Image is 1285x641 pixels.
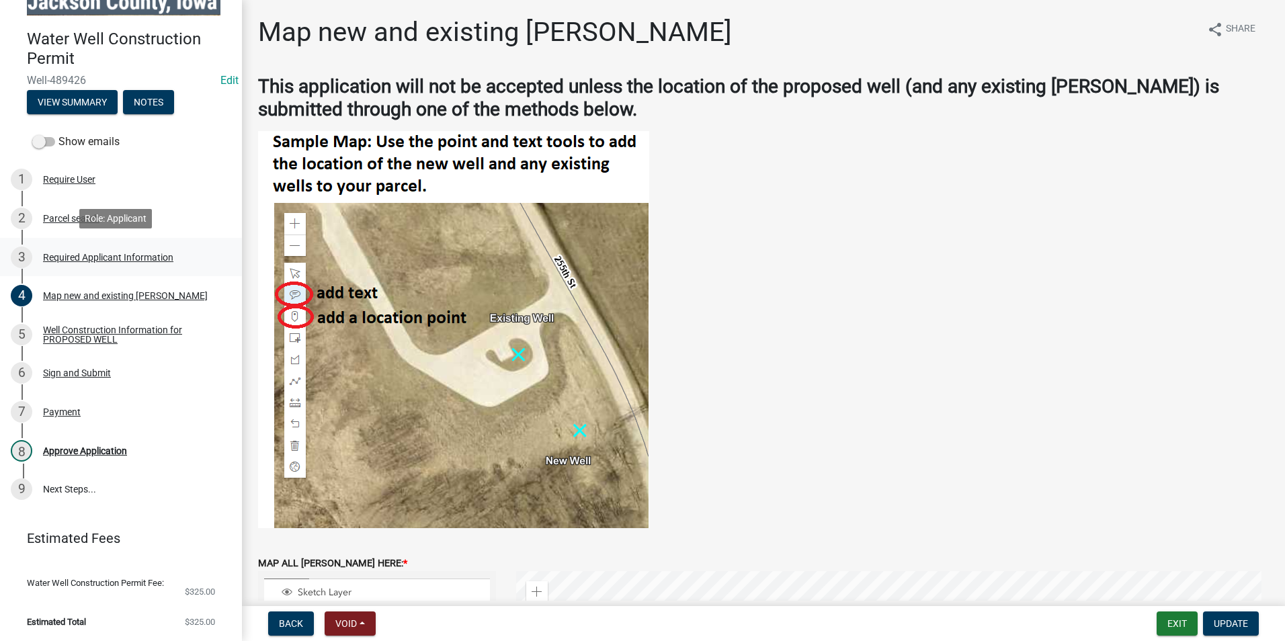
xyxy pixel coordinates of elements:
button: Notes [123,90,174,114]
div: 7 [11,401,32,423]
span: Water Well Construction Permit Fee: [27,579,164,587]
div: 8 [11,440,32,462]
wm-modal-confirm: Edit Application Number [220,74,239,87]
label: Show emails [32,134,120,150]
div: Parcel search [43,214,99,223]
button: View Summary [27,90,118,114]
div: Require User [43,175,95,184]
div: 5 [11,324,32,345]
span: Well-489426 [27,74,215,87]
div: Zoom in [526,581,548,603]
h4: Water Well Construction Permit [27,30,231,69]
i: share [1207,22,1223,38]
div: 2 [11,208,32,229]
a: Edit [220,74,239,87]
span: Estimated Total [27,617,86,626]
button: shareShare [1196,16,1266,42]
label: MAP ALL [PERSON_NAME] HERE: [258,559,407,568]
a: Estimated Fees [11,525,220,552]
span: $325.00 [185,587,215,596]
div: Required Applicant Information [43,253,173,262]
div: 3 [11,247,32,268]
span: Update [1214,618,1248,629]
button: Update [1203,611,1259,636]
button: Exit [1157,611,1198,636]
span: Back [279,618,303,629]
div: 1 [11,169,32,190]
div: Map new and existing [PERSON_NAME] [43,291,208,300]
li: Sketch Layer [264,579,490,609]
img: image_fc38dc53-5c19-4a4a-a023-71f55d9d769a.png [258,131,649,528]
wm-modal-confirm: Notes [123,97,174,108]
div: Sign and Submit [43,368,111,378]
span: Share [1226,22,1255,38]
div: 4 [11,285,32,306]
span: Void [335,618,357,629]
div: Well Construction Information for PROPOSED WELL [43,325,220,344]
div: Sketch Layer [280,587,485,600]
wm-modal-confirm: Summary [27,97,118,108]
div: Payment [43,407,81,417]
span: $325.00 [185,617,215,626]
span: Sketch Layer [294,587,485,599]
h1: Map new and existing [PERSON_NAME] [258,16,732,48]
button: Back [268,611,314,636]
div: 6 [11,362,32,384]
button: Void [325,611,376,636]
strong: This application will not be accepted unless the location of the proposed well (and any existing ... [258,75,1219,120]
div: Role: Applicant [79,209,152,228]
div: Approve Application [43,446,127,456]
div: 9 [11,478,32,500]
